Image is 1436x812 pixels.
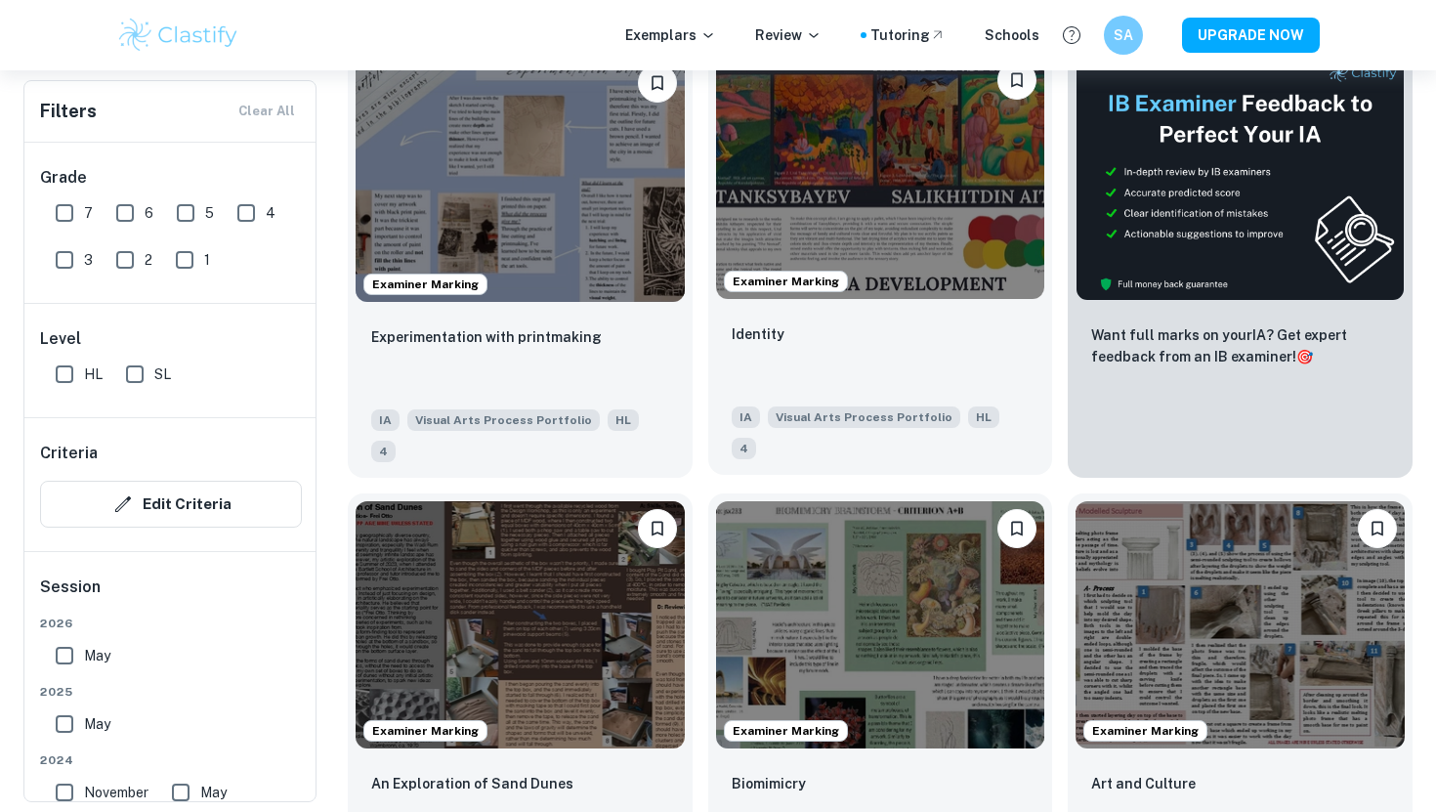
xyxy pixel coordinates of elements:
[1055,19,1088,52] button: Help and Feedback
[732,438,756,459] span: 4
[1084,722,1206,740] span: Examiner Marking
[145,202,153,224] span: 6
[755,24,822,46] p: Review
[84,645,110,666] span: May
[732,406,760,428] span: IA
[1076,501,1405,748] img: Visual Arts Process Portfolio IA example thumbnail: Art and Culture
[1113,24,1135,46] h6: SA
[356,56,685,302] img: Visual Arts Process Portfolio IA example thumbnail: Experimentation with printmaking
[1104,16,1143,55] button: SA
[40,327,302,351] h6: Level
[40,683,302,701] span: 2025
[371,409,400,431] span: IA
[638,64,677,103] button: Bookmark
[732,773,806,794] p: Biomimicry
[266,202,275,224] span: 4
[40,166,302,190] h6: Grade
[1296,349,1313,364] span: 🎯
[40,751,302,769] span: 2024
[1091,324,1389,367] p: Want full marks on your IA ? Get expert feedback from an IB examiner!
[84,782,148,803] span: November
[40,98,97,125] h6: Filters
[1076,56,1405,301] img: Thumbnail
[205,202,214,224] span: 5
[985,24,1039,46] a: Schools
[348,48,693,478] a: Examiner MarkingBookmarkExperimentation with printmakingIAVisual Arts Process PortfolioHL4
[371,326,602,348] p: Experimentation with printmaking
[638,509,677,548] button: Bookmark
[725,273,847,290] span: Examiner Marking
[84,202,93,224] span: 7
[40,615,302,632] span: 2026
[1068,48,1413,478] a: ThumbnailWant full marks on yourIA? Get expert feedback from an IB examiner!
[356,501,685,748] img: Visual Arts Process Portfolio IA example thumbnail: An Exploration of Sand Dunes
[84,363,103,385] span: HL
[84,249,93,271] span: 3
[84,713,110,735] span: May
[200,782,227,803] span: May
[145,249,152,271] span: 2
[407,409,600,431] span: Visual Arts Process Portfolio
[364,722,486,740] span: Examiner Marking
[968,406,999,428] span: HL
[40,481,302,528] button: Edit Criteria
[1091,773,1196,794] p: Art and Culture
[997,61,1036,100] button: Bookmark
[40,442,98,465] h6: Criteria
[608,409,639,431] span: HL
[116,16,240,55] img: Clastify logo
[204,249,210,271] span: 1
[870,24,946,46] a: Tutoring
[371,773,573,794] p: An Exploration of Sand Dunes
[708,48,1053,478] a: Examiner MarkingBookmarkIdentityIAVisual Arts Process PortfolioHL4
[40,576,302,615] h6: Session
[997,509,1036,548] button: Bookmark
[732,323,784,345] p: Identity
[625,24,716,46] p: Exemplars
[371,441,396,462] span: 4
[716,501,1045,748] img: Visual Arts Process Portfolio IA example thumbnail: Biomimicry
[716,53,1045,299] img: Visual Arts Process Portfolio IA example thumbnail: Identity
[364,276,486,293] span: Examiner Marking
[1358,509,1397,548] button: Bookmark
[1182,18,1320,53] button: UPGRADE NOW
[768,406,960,428] span: Visual Arts Process Portfolio
[725,722,847,740] span: Examiner Marking
[154,363,171,385] span: SL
